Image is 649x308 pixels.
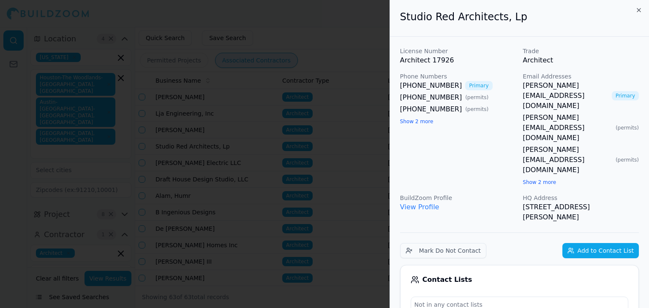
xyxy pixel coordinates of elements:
[523,55,639,65] p: Architect
[523,72,639,81] p: Email Addresses
[523,202,639,222] p: [STREET_ADDRESS][PERSON_NAME]
[465,106,488,113] span: ( permits )
[400,72,516,81] p: Phone Numbers
[616,124,639,131] span: ( permits )
[523,81,608,111] a: [PERSON_NAME][EMAIL_ADDRESS][DOMAIN_NAME]
[616,157,639,163] span: ( permits )
[465,94,488,101] span: ( permits )
[523,179,556,186] button: Show 2 more
[400,10,639,24] h2: Studio Red Architects, Lp
[400,243,486,258] button: Mark Do Not Contact
[612,91,639,100] span: Primary
[523,47,639,55] p: Trade
[400,81,462,91] a: [PHONE_NUMBER]
[400,118,434,125] button: Show 2 more
[400,47,516,55] p: License Number
[465,81,492,90] span: Primary
[523,145,612,175] a: [PERSON_NAME][EMAIL_ADDRESS][DOMAIN_NAME]
[400,92,462,103] a: [PHONE_NUMBER]
[400,203,439,211] a: View Profile
[400,55,516,65] p: Architect 17926
[523,194,639,202] p: HQ Address
[411,276,628,284] div: Contact Lists
[400,194,516,202] p: BuildZoom Profile
[523,113,612,143] a: [PERSON_NAME][EMAIL_ADDRESS][DOMAIN_NAME]
[562,243,639,258] button: Add to Contact List
[400,104,462,114] a: [PHONE_NUMBER]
